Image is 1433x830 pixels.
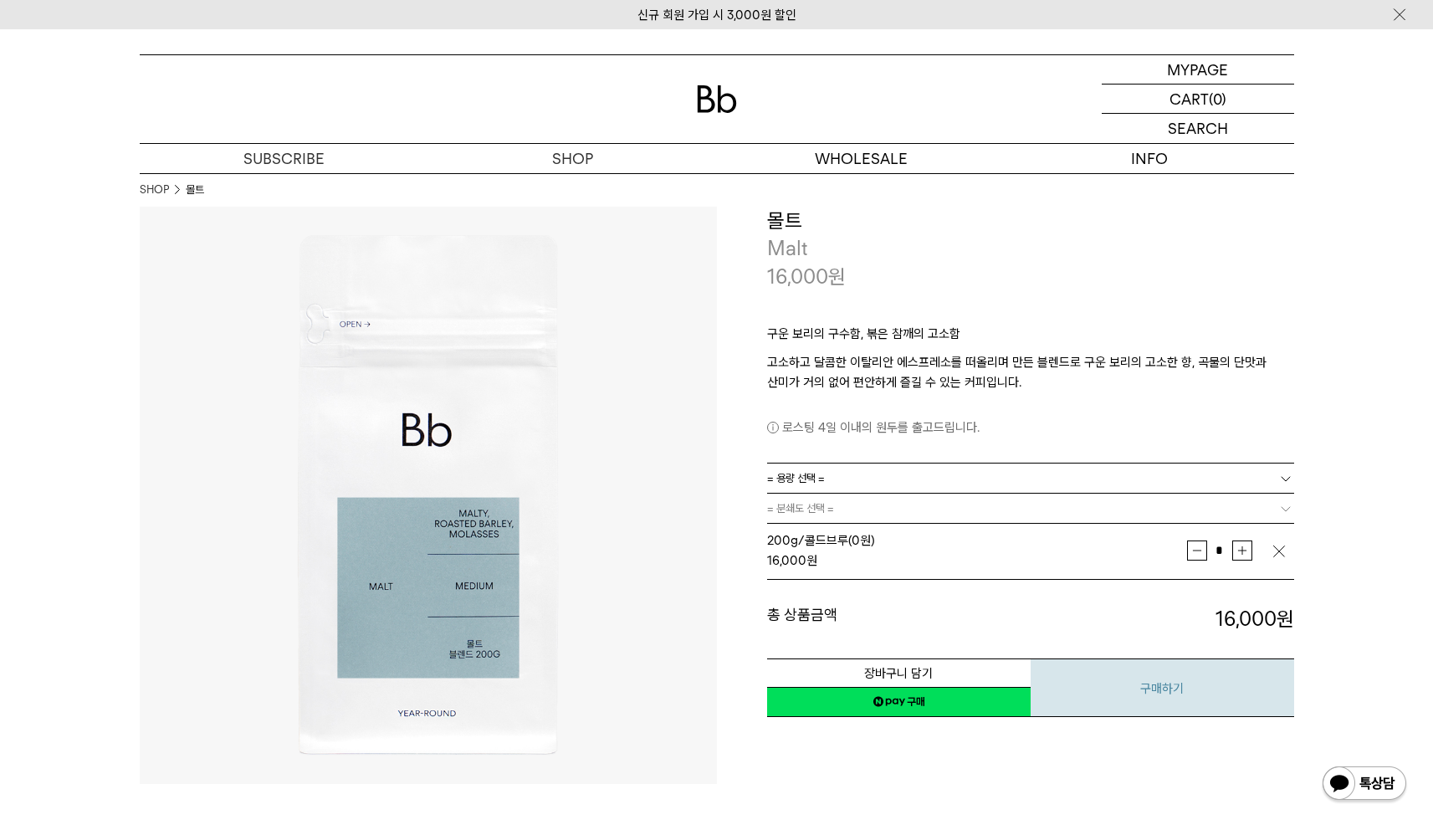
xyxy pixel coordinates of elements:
[767,553,806,568] strong: 16,000
[767,687,1031,717] a: 새창
[767,418,1294,438] p: 로스팅 4일 이내의 원두를 출고드립니다.
[767,464,825,493] span: = 용량 선택 =
[140,207,717,784] img: 몰트
[186,182,204,198] li: 몰트
[767,324,1294,352] p: 구운 보리의 구수함, 볶은 참깨의 고소함
[1167,55,1228,84] p: MYPAGE
[767,533,875,548] span: 200g/콜드브루 (0원)
[767,605,1031,633] dt: 총 상품금액
[1006,144,1294,173] p: INFO
[1232,541,1252,561] button: 증가
[828,264,846,289] span: 원
[1102,55,1294,85] a: MYPAGE
[637,8,796,23] a: 신규 회원 가입 시 3,000원 할인
[767,207,1294,235] h3: 몰트
[767,658,1031,688] button: 장바구니 담기
[767,494,834,523] span: = 분쇄도 선택 =
[1102,85,1294,114] a: CART (0)
[767,234,1294,263] p: Malt
[428,144,717,173] a: SHOP
[1321,765,1408,805] img: 카카오톡 채널 1:1 채팅 버튼
[1277,607,1294,631] b: 원
[1168,114,1228,143] p: SEARCH
[1215,607,1294,631] strong: 16,000
[140,144,428,173] a: SUBSCRIBE
[717,144,1006,173] p: WHOLESALE
[1187,541,1207,561] button: 감소
[1209,85,1226,113] p: (0)
[767,352,1294,392] p: 고소하고 달콤한 이탈리안 에스프레소를 떠올리며 만든 블렌드로 구운 보리의 고소한 향, 곡물의 단맛과 산미가 거의 없어 편안하게 즐길 수 있는 커피입니다.
[697,85,737,113] img: 로고
[140,182,169,198] a: SHOP
[767,263,846,291] p: 16,000
[1169,85,1209,113] p: CART
[1271,543,1287,560] img: 삭제
[1031,658,1294,717] button: 구매하기
[767,551,1187,571] div: 원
